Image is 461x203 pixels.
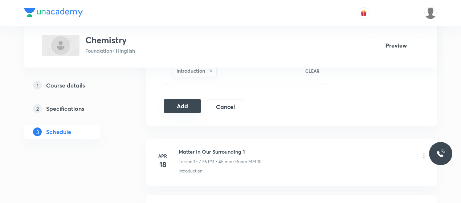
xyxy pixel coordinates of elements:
[46,104,84,113] h5: Specifications
[33,104,42,113] p: 2
[207,100,244,114] button: Cancel
[85,47,135,54] p: Foundation • Hinglish
[33,81,42,90] p: 1
[179,148,261,155] h6: Matter in Our Surrounding 1
[46,127,71,136] h5: Schedule
[436,149,445,158] img: ttu
[155,153,170,159] h6: Apr
[373,37,419,54] button: Preview
[155,159,170,170] h4: 18
[164,99,201,113] button: Add
[179,168,203,174] p: Introduction
[24,101,123,116] a: 2Specifications
[232,158,261,165] p: • Room MM 10
[42,35,79,56] img: 63C75012-A6D2-4EED-91A3-133F5240BFF4_plus.png
[360,10,367,16] img: avatar
[46,81,85,90] h5: Course details
[24,78,123,93] a: 1Course details
[85,35,135,45] h3: Chemistry
[424,7,437,19] img: Dhirendra singh
[24,8,83,19] a: Company Logo
[24,8,83,17] img: Company Logo
[179,158,232,165] p: Lesson 1 • 7:26 PM • 45 min
[358,7,370,19] button: avatar
[176,67,205,74] h6: Introduction
[305,68,319,74] p: CLEAR
[33,127,42,136] p: 3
